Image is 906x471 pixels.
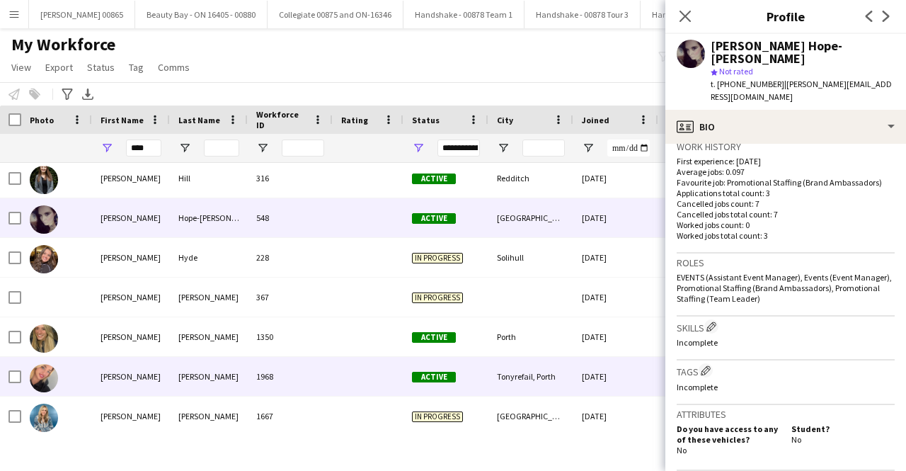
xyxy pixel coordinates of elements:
span: Comms [158,61,190,74]
div: [DATE] [573,159,658,198]
h3: Tags [677,363,895,378]
span: Status [87,61,115,74]
div: [PERSON_NAME] [92,357,170,396]
p: Favourite job: Promotional Staffing (Brand Ambassadors) [677,177,895,188]
p: Worked jobs count: 0 [677,220,895,230]
h3: Profile [665,7,906,25]
button: Handshake - 00878 Tour 3 [524,1,641,28]
p: Incomplete [677,382,895,392]
div: [PERSON_NAME] [92,238,170,277]
button: Handshake - 00878 Team 1 [403,1,524,28]
div: [GEOGRAPHIC_DATA] [488,198,573,237]
button: Collegiate 00875 and ON-16346 [268,1,403,28]
span: Rating [341,115,368,125]
span: Export [45,61,73,74]
div: [PERSON_NAME] [92,159,170,198]
img: Holly Hyde [30,245,58,273]
img: Holly Tomlinson [30,404,58,432]
img: Holly Rhys-Donoghue [30,364,58,392]
input: Joined Filter Input [607,140,650,157]
input: City Filter Input [522,140,565,157]
div: 1350 [248,317,333,356]
span: In progress [412,412,463,422]
button: Open Filter Menu [178,142,191,154]
span: Active [412,213,456,224]
span: No [677,445,687,455]
span: Photo [30,115,54,125]
div: [PERSON_NAME] [92,198,170,237]
input: Workforce ID Filter Input [282,140,324,157]
h5: Do you have access to any of these vehicles? [677,424,780,445]
span: Workforce ID [256,109,307,130]
div: 228 [248,238,333,277]
button: Open Filter Menu [101,142,113,154]
div: [PERSON_NAME] [92,397,170,436]
img: Holly Hill [30,166,58,194]
span: View [11,61,31,74]
div: [DATE] [573,357,658,396]
span: Not rated [719,66,753,76]
h3: Work history [677,140,895,153]
div: [DATE] [573,198,658,237]
div: [DATE] [573,278,658,317]
span: Last Name [178,115,220,125]
div: Bio [665,110,906,144]
img: Holly Hope-Hume [30,205,58,234]
input: First Name Filter Input [126,140,161,157]
div: Porth [488,317,573,356]
div: [PERSON_NAME] [170,357,248,396]
button: Open Filter Menu [582,142,595,154]
span: Joined [582,115,609,125]
div: [PERSON_NAME] [92,278,170,317]
a: View [6,58,37,76]
button: Beauty Bay - ON 16405 - 00880 [135,1,268,28]
div: 1968 [248,357,333,396]
h5: Student? [791,424,895,434]
span: In progress [412,293,463,303]
span: Status [412,115,440,125]
a: Export [40,58,79,76]
input: Last Name Filter Input [204,140,239,157]
h3: Roles [677,256,895,269]
div: [DATE] [573,317,658,356]
app-action-btn: Advanced filters [59,86,76,103]
span: | [PERSON_NAME][EMAIL_ADDRESS][DOMAIN_NAME] [711,79,892,102]
div: 367 [248,278,333,317]
div: Solihull [488,238,573,277]
div: 548 [248,198,333,237]
button: [PERSON_NAME] 00865 [29,1,135,28]
h3: Attributes [677,408,895,421]
p: Worked jobs total count: 3 [677,230,895,241]
span: City [497,115,513,125]
span: Active [412,174,456,184]
p: Average jobs: 0.097 [677,166,895,177]
h3: Skills [677,319,895,334]
div: Hyde [170,238,248,277]
div: [PERSON_NAME] [92,317,170,356]
button: Open Filter Menu [412,142,425,154]
span: No [791,434,801,445]
p: First experience: [DATE] [677,156,895,166]
button: Open Filter Menu [256,142,269,154]
app-action-btn: Export XLSX [79,86,96,103]
p: Cancelled jobs count: 7 [677,198,895,209]
button: Handshake - 00878 Team 2 [641,1,762,28]
span: Tag [129,61,144,74]
span: t. [PHONE_NUMBER] [711,79,784,89]
a: Status [81,58,120,76]
span: EVENTS (Assistant Event Manager), Events (Event Manager), Promotional Staffing (Brand Ambassadors... [677,272,892,304]
div: [GEOGRAPHIC_DATA] [488,397,573,436]
div: 195 days [658,198,743,237]
div: Hill [170,159,248,198]
button: Open Filter Menu [497,142,510,154]
img: Holly Rhys-Donoghue [30,324,58,353]
span: First Name [101,115,144,125]
div: Hope-[PERSON_NAME] [170,198,248,237]
div: [DATE] [573,397,658,436]
div: 1667 [248,397,333,436]
div: Tonyrefail, Porth [488,357,573,396]
div: [PERSON_NAME] Hope-[PERSON_NAME] [711,40,895,65]
span: In progress [412,253,463,263]
a: Tag [123,58,149,76]
div: 199 days [658,357,743,396]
